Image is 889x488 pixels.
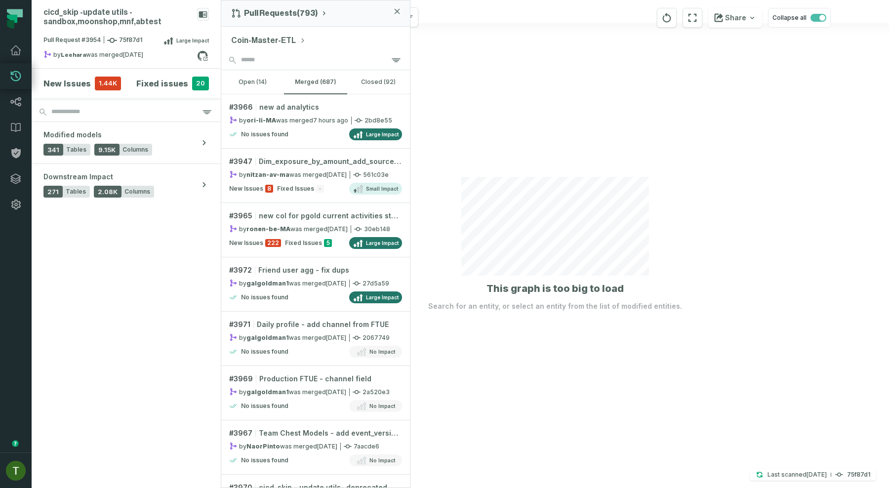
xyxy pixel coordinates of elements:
h4: No issues found [241,293,288,301]
strong: galgoldman1 [246,388,289,396]
div: 27d5a59 [229,279,402,287]
div: 2a520e3 [229,388,402,396]
div: # 3965 [229,211,402,221]
span: Large Impact [176,37,209,44]
span: Large Impact [366,130,399,138]
button: merged (687) [284,70,347,94]
div: # 3966 [229,102,402,112]
relative-time: Sep 1, 2025, 1:55 PM GMT+3 [326,334,346,341]
span: Fixed Issues [285,239,322,247]
h4: 75f87d1 [847,472,870,478]
span: 271 [43,186,63,198]
relative-time: Sep 2, 2025, 3:39 PM GMT+3 [326,171,347,178]
relative-time: Sep 1, 2025, 1:50 PM GMT+3 [326,388,346,396]
div: # 3969 [229,374,402,384]
span: 20 [192,77,209,90]
span: No Impact [369,402,395,410]
span: Pull Request #3954 75f87d1 [43,36,142,45]
a: #3966new ad analyticsbyori-li-MAwas merged[DATE] 11:26:35 AM2bd8e55No issues foundLarge Impact [221,94,410,149]
span: Tables [66,188,86,196]
relative-time: Sep 1, 2025, 2:47 PM GMT+3 [326,280,346,287]
h4: No issues found [241,130,288,138]
div: by was merged [229,388,346,396]
span: 341 [43,144,63,156]
div: by was merged [229,442,337,450]
span: Tables [66,146,86,154]
button: Last scanned[DATE] 10:13:43 AM75f87d1 [750,469,876,481]
relative-time: Sep 2, 2025, 11:33 AM GMT+3 [327,225,348,233]
relative-time: Sep 3, 2025, 11:26 AM GMT+3 [313,117,348,124]
span: new ad analytics [259,102,319,112]
span: New Issues [229,239,263,247]
button: Share [708,8,762,28]
p: Last scanned [768,470,827,480]
relative-time: Sep 1, 2025, 10:04 AM GMT+3 [123,51,143,58]
span: new col for pgold current activities status [259,211,402,221]
a: #3969Production FTUE - channel fieldbygalgoldman1was merged[DATE] 1:50:35 PM2a520e3No issues foun... [221,366,410,420]
button: New Issues1.44KFixed issues20 [43,77,209,90]
span: New Issues [229,185,263,193]
div: by was merged [43,50,197,62]
relative-time: Sep 1, 2025, 12:34 PM GMT+3 [317,443,337,450]
div: by was merged [229,170,347,179]
strong: nitzan-av-ma [246,171,289,178]
strong: ori-li-MA [246,117,276,124]
span: Columns [124,188,150,196]
button: Collapse all [768,8,831,28]
div: cicd_skip - update utils - sandbox,moonshop,mnf,abtest [43,8,193,27]
strong: galgoldman1 [246,280,289,287]
button: Modified models341Tables9.15KColumns [32,122,221,163]
a: View on github [196,49,209,62]
h4: Fixed issues [136,78,188,89]
span: Friend user agg - fix dups [258,265,349,275]
a: #3965new col for pgold current activities statusbyronen-be-MAwas merged[DATE] 11:33:33 AM30eb148N... [221,203,410,257]
span: Columns [122,146,148,154]
div: # 3971 [229,320,402,329]
span: 9.15K [94,144,120,156]
div: Tooltip anchor [11,439,20,448]
img: avatar of Tomer Galun [6,461,26,481]
button: closed (92) [347,70,410,94]
span: No Impact [369,348,395,356]
h4: New Issues [43,78,91,89]
h4: No issues found [241,402,288,410]
strong: Leehara [61,52,86,58]
a: #3947Dim_exposure_by_amount_add_source_badge_fieldbynitzan-av-mawas merged[DATE] 3:39:55 PM561c03... [221,149,410,203]
h4: No issues found [241,456,288,464]
div: 2067749 [229,333,402,342]
div: 30eb148 [229,225,402,233]
p: Search for an entity, or select an entity from the list of modified entities. [428,301,682,311]
a: #3971Daily profile - add channel from FTUEbygalgoldman1was merged[DATE] 1:55:45 PM2067749No issue... [221,312,410,366]
h4: No issues found [241,348,288,356]
span: Modified models [43,130,102,140]
span: Large Impact [366,293,399,301]
div: by was merged [229,116,348,124]
h1: This graph is too big to load [486,282,624,295]
div: by was merged [229,333,346,342]
span: Team Chest Models - add event_version field [259,428,402,438]
div: 2bd8e55 [229,116,402,124]
span: 8 [265,185,273,193]
span: Production FTUE - channel field [259,374,371,384]
span: 222 [265,239,281,247]
span: Downstream Impact [43,172,113,182]
div: by was merged [229,225,348,233]
a: #3972Friend user agg - fix dupsbygalgoldman1was merged[DATE] 2:47:49 PM27d5a59No issues foundLarg... [221,257,410,312]
a: #3967Team Chest Models - add event_version fieldbyNaorPintowas merged[DATE] 12:34:46 PM7aacde6No ... [221,420,410,475]
span: 2.08K [94,186,121,198]
strong: NaorPinto (naor-pi-MA) [246,443,280,450]
span: Fixed Issues [277,185,314,193]
button: Coin-Master-ETL [231,35,306,46]
strong: galgoldman1 [246,334,289,341]
button: Pull Requests(793) [231,8,328,18]
div: # 3967 [229,428,402,438]
span: Large Impact [366,239,399,247]
span: - [316,185,324,193]
span: Daily profile - add channel from FTUE [257,320,389,329]
span: 1.44K [95,77,121,90]
button: open (14) [221,70,284,94]
strong: ronen-be-MA [246,225,290,233]
div: # 3947 [229,157,402,166]
span: 5 [324,239,332,247]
